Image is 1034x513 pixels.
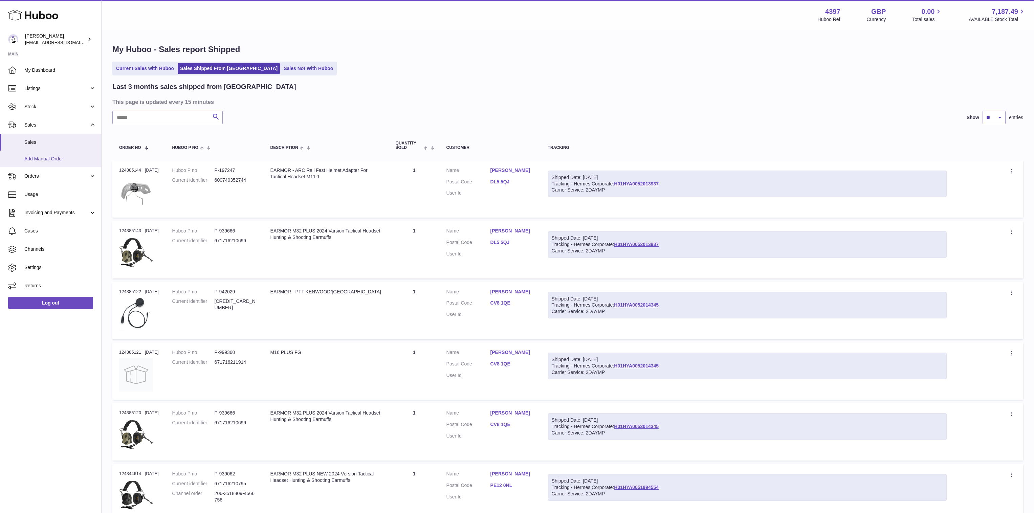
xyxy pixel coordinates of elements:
img: $_1.JPG [119,479,153,513]
dt: Postal Code [446,361,490,369]
h2: Last 3 months sales shipped from [GEOGRAPHIC_DATA] [112,82,296,91]
a: 0.00 Total sales [912,7,942,23]
span: Add Manual Order [24,156,96,162]
div: EARMOR M32 PLUS 2024 Varsion Tactical Headset Hunting & Shooting Earmuffs [270,228,382,241]
strong: GBP [871,7,886,16]
span: Sales [24,139,96,146]
span: 0.00 [922,7,935,16]
a: Sales Not With Huboo [281,63,335,74]
dt: User Id [446,372,490,379]
dt: Huboo P no [172,410,215,416]
div: Tracking - Hermes Corporate: [548,474,947,501]
div: Tracking - Hermes Corporate: [548,171,947,197]
div: Huboo Ref [818,16,840,23]
dt: User Id [446,494,490,500]
img: $_12.PNG [119,175,153,209]
div: EARMOR M32 PLUS NEW 2024 Version Tactical Headset Hunting & Shooting Earmuffs [270,471,382,484]
div: M16 PLUS FG [270,349,382,356]
dd: 600740352744 [215,177,257,183]
a: H01HYA0052014345 [614,302,659,308]
td: 1 [389,342,440,400]
img: drumnnbass@gmail.com [8,34,18,44]
span: Quantity Sold [396,141,422,150]
dd: 671716211914 [215,359,257,365]
span: Sales [24,122,89,128]
dd: P-942029 [215,289,257,295]
img: $_1.JPG [119,418,153,452]
a: CV8 1QE [490,300,534,306]
dt: Huboo P no [172,289,215,295]
a: [PERSON_NAME] [490,471,534,477]
span: Huboo P no [172,146,198,150]
a: [PERSON_NAME] [490,289,534,295]
h1: My Huboo - Sales report Shipped [112,44,1023,55]
div: Customer [446,146,534,150]
div: Tracking - Hermes Corporate: [548,353,947,379]
div: Shipped Date: [DATE] [552,235,943,241]
a: H01HYA0052014345 [614,363,659,369]
dt: Current identifier [172,298,215,311]
dt: Current identifier [172,481,215,487]
dd: P-197247 [215,167,257,174]
div: 124385144 | [DATE] [119,167,159,173]
td: 1 [389,403,440,460]
div: 124385143 | [DATE] [119,228,159,234]
a: [PERSON_NAME] [490,349,534,356]
span: Order No [119,146,141,150]
dt: Current identifier [172,238,215,244]
dd: P-939666 [215,228,257,234]
div: EARMOR - ARC Rail Fast Helmet Adapter For Tactical Headset M11-1 [270,167,382,180]
span: Channels [24,246,96,252]
span: Description [270,146,298,150]
a: Log out [8,297,93,309]
dd: P-999360 [215,349,257,356]
dd: [CREDIT_CARD_NUMBER] [215,298,257,311]
a: [PERSON_NAME] [490,167,534,174]
a: 7,187.49 AVAILABLE Stock Total [969,7,1026,23]
dt: Postal Code [446,421,490,429]
dt: Postal Code [446,300,490,308]
div: Shipped Date: [DATE] [552,417,943,423]
div: Shipped Date: [DATE] [552,478,943,484]
dt: Postal Code [446,482,490,490]
td: 1 [389,282,440,339]
td: 1 [389,221,440,278]
dt: Name [446,349,490,357]
dt: Huboo P no [172,349,215,356]
span: Usage [24,191,96,198]
dd: 671716210696 [215,238,257,244]
a: DL5 5QJ [490,179,534,185]
a: Current Sales with Huboo [114,63,176,74]
a: H01HYA0052013937 [614,181,659,186]
span: Stock [24,104,89,110]
dt: Current identifier [172,359,215,365]
a: H01HYA0052014345 [614,424,659,429]
dt: User Id [446,311,490,318]
dd: P-939666 [215,410,257,416]
div: Carrier Service: 2DAYMP [552,308,943,315]
a: H01HYA0052013937 [614,242,659,247]
span: Orders [24,173,89,179]
dt: Name [446,289,490,297]
dt: Name [446,471,490,479]
dt: Huboo P no [172,167,215,174]
div: Carrier Service: 2DAYMP [552,187,943,193]
a: [PERSON_NAME] [490,228,534,234]
span: Listings [24,85,89,92]
span: Settings [24,264,96,271]
div: 124385121 | [DATE] [119,349,159,355]
h3: This page is updated every 15 minutes [112,98,1021,106]
label: Show [967,114,979,121]
a: CV8 1QE [490,421,534,428]
span: Cases [24,228,96,234]
div: Tracking - Hermes Corporate: [548,231,947,258]
div: [PERSON_NAME] [25,33,86,46]
div: Tracking - Hermes Corporate: [548,413,947,440]
td: 1 [389,160,440,218]
dt: User Id [446,433,490,439]
div: Shipped Date: [DATE] [552,174,943,181]
dd: P-939062 [215,471,257,477]
span: 7,187.49 [992,7,1018,16]
div: Currency [867,16,886,23]
strong: 4397 [825,7,840,16]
